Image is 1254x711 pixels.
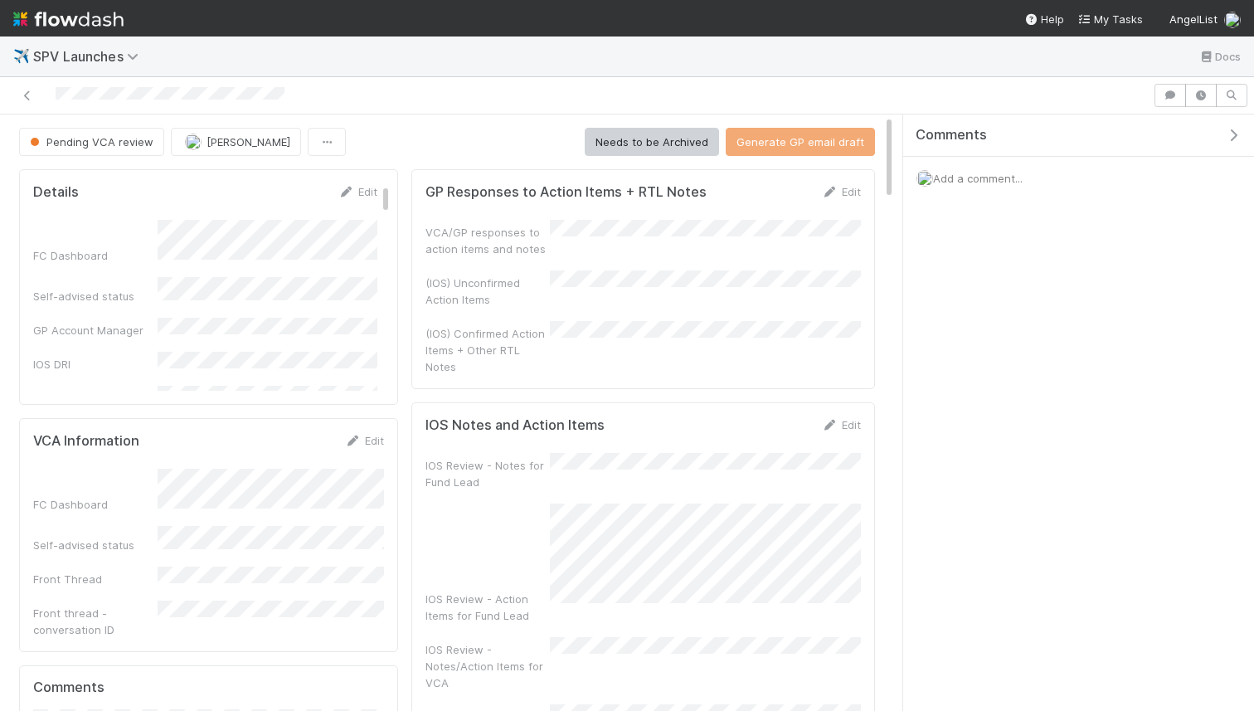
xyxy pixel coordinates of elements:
h5: IOS Notes and Action Items [425,417,605,434]
div: VCA/GP responses to action items and notes [425,224,550,257]
span: AngelList [1169,12,1218,26]
a: Edit [822,185,861,198]
div: IOS DRI [33,356,158,373]
div: Self-advised status [33,537,158,553]
img: logo-inverted-e16ddd16eac7371096b0.svg [13,5,124,33]
button: Generate GP email draft [726,128,875,156]
span: SPV Launches [33,48,147,65]
div: FC Dashboard [33,496,158,513]
div: GP Account Manager [33,322,158,338]
div: IOS Review - Notes/Action Items for VCA [425,641,550,691]
img: avatar_0a9e60f7-03da-485c-bb15-a40c44fcec20.png [185,134,202,150]
span: My Tasks [1077,12,1143,26]
span: Comments [916,127,987,144]
div: (IOS) Unconfirmed Action Items [425,275,550,308]
div: Ready to Launch DRI [33,390,158,407]
div: Help [1024,11,1064,27]
img: avatar_0a9e60f7-03da-485c-bb15-a40c44fcec20.png [916,170,933,187]
img: avatar_0a9e60f7-03da-485c-bb15-a40c44fcec20.png [1224,12,1241,28]
h5: Details [33,184,79,201]
div: IOS Review - Action Items for Fund Lead [425,591,550,624]
span: [PERSON_NAME] [207,135,290,149]
h5: Comments [33,679,384,696]
a: Edit [345,434,384,447]
h5: VCA Information [33,433,139,450]
div: FC Dashboard [33,247,158,264]
div: Front thread - conversation ID [33,605,158,638]
a: Edit [822,418,861,431]
h5: GP Responses to Action Items + RTL Notes [425,184,707,201]
a: Docs [1198,46,1241,66]
a: Edit [338,185,377,198]
button: Needs to be Archived [585,128,719,156]
button: [PERSON_NAME] [171,128,301,156]
div: (IOS) Confirmed Action Items + Other RTL Notes [425,325,550,375]
div: Front Thread [33,571,158,587]
div: IOS Review - Notes for Fund Lead [425,457,550,490]
span: ✈️ [13,49,30,63]
a: My Tasks [1077,11,1143,27]
div: Self-advised status [33,288,158,304]
span: Add a comment... [933,172,1023,185]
